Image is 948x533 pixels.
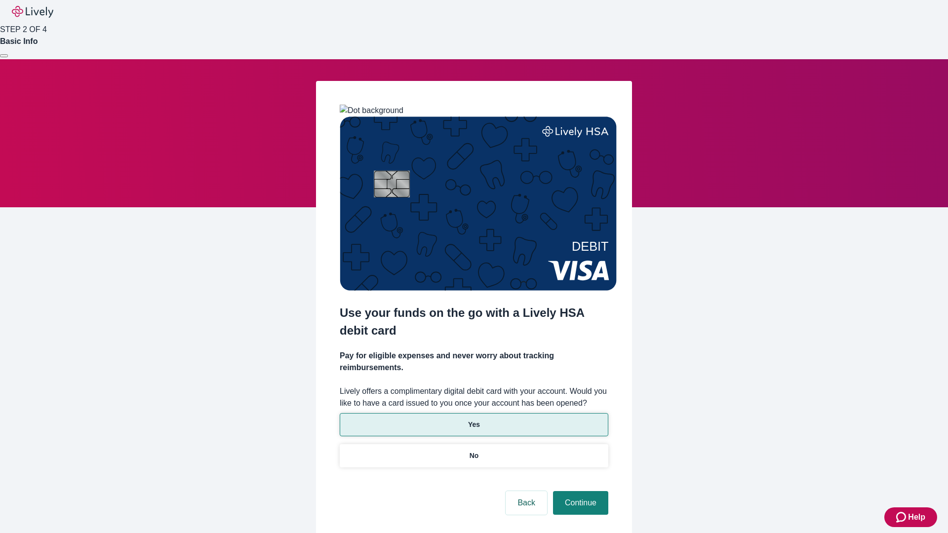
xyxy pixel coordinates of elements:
[340,116,617,291] img: Debit card
[896,511,908,523] svg: Zendesk support icon
[470,451,479,461] p: No
[340,304,608,340] h2: Use your funds on the go with a Lively HSA debit card
[340,413,608,436] button: Yes
[553,491,608,515] button: Continue
[340,385,608,409] label: Lively offers a complimentary digital debit card with your account. Would you like to have a card...
[908,511,925,523] span: Help
[340,350,608,374] h4: Pay for eligible expenses and never worry about tracking reimbursements.
[12,6,53,18] img: Lively
[340,105,403,116] img: Dot background
[468,419,480,430] p: Yes
[884,507,937,527] button: Zendesk support iconHelp
[340,444,608,467] button: No
[506,491,547,515] button: Back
